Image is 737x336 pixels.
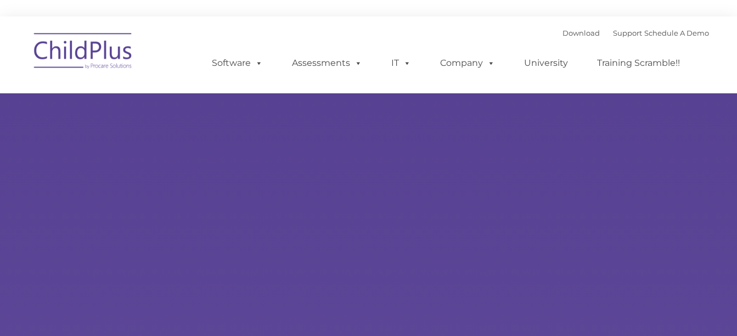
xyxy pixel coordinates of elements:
a: Training Scramble!! [586,52,691,74]
a: Download [562,29,600,37]
a: Support [613,29,642,37]
a: Assessments [281,52,373,74]
a: Company [429,52,506,74]
a: University [513,52,579,74]
a: Software [201,52,274,74]
img: ChildPlus by Procare Solutions [29,25,138,80]
a: IT [380,52,422,74]
a: Schedule A Demo [644,29,709,37]
font: | [562,29,709,37]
